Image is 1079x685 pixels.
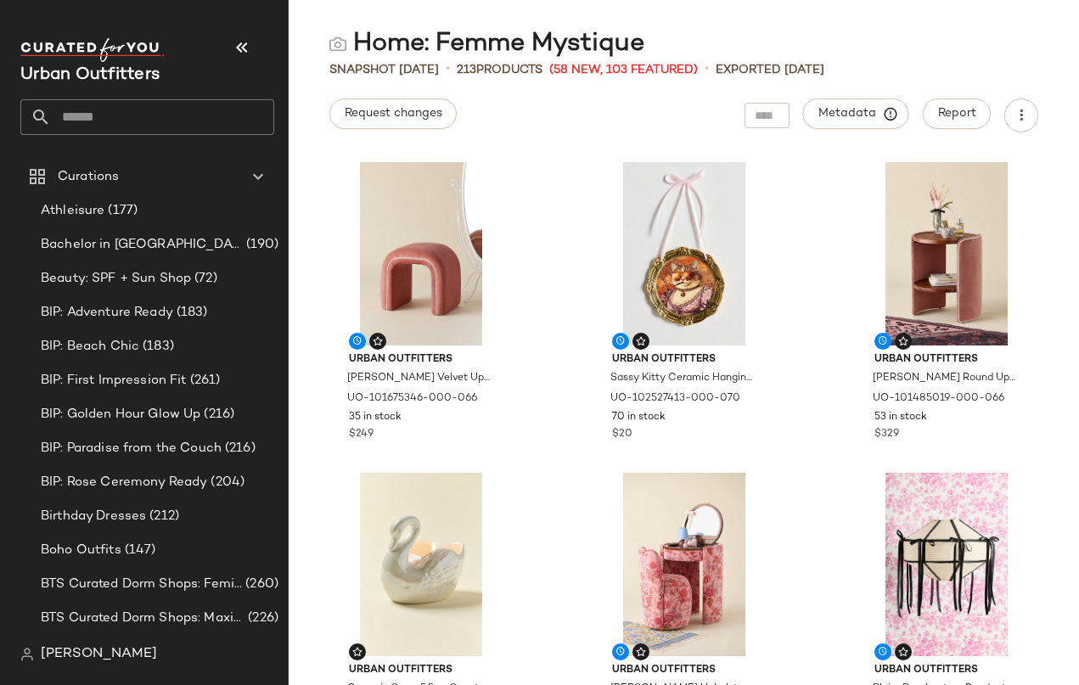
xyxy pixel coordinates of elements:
span: $20 [612,427,632,442]
img: svg%3e [636,336,646,346]
img: svg%3e [352,647,362,657]
span: Urban Outfitters [349,352,493,368]
span: Urban Outfitters [874,663,1019,678]
span: (72) [191,269,217,289]
span: BIP: Adventure Ready [41,303,173,323]
span: (58 New, 103 Featured) [549,61,698,79]
div: Products [457,61,542,79]
span: BIP: Golden Hour Glow Up [41,405,200,424]
img: svg%3e [898,647,908,657]
span: UO-101675346-000-066 [347,391,477,407]
img: 100763523_001_b [861,473,1032,656]
span: Snapshot [DATE] [329,61,439,79]
span: BIP: Rose Ceremony Ready [41,473,207,492]
span: • [705,59,709,80]
img: 102527413_070_b [599,162,770,345]
span: (261) [187,371,221,390]
span: Urban Outfitters [349,663,493,678]
img: 101485019_066_b [861,162,1032,345]
span: 35 in stock [349,410,402,425]
span: (190) [243,235,278,255]
span: (204) [207,473,244,492]
span: [PERSON_NAME] [41,644,157,665]
img: 102326675_266_b [599,473,770,656]
span: BTS Curated Dorm Shops: Feminine [41,575,242,594]
span: (226) [244,609,278,628]
span: Beauty: SPF + Sun Shop [41,269,191,289]
button: Report [923,98,991,129]
span: Bachelor in [GEOGRAPHIC_DATA]: LP [41,235,243,255]
span: 53 in stock [874,410,927,425]
span: (183) [173,303,208,323]
span: Athleisure [41,201,104,221]
span: Curations [58,167,119,187]
span: Sassy Kitty Ceramic Hanging Wall Tile in Joint at Urban Outfitters [610,371,755,386]
span: BIP: Beach Chic [41,337,139,357]
span: Urban Outfitters [612,352,756,368]
span: Urban Outfitters [874,352,1019,368]
img: svg%3e [20,648,34,661]
span: (183) [139,337,174,357]
img: 101675346_066_b [335,162,507,345]
span: [PERSON_NAME] Round Upholstered Storage Nightstand in Pink Velvet at Urban Outfitters [873,371,1017,386]
span: • [446,59,450,80]
span: [PERSON_NAME] Velvet Upholstered Stool in Pink Velvet at Urban Outfitters [347,371,492,386]
span: BIP: Paradise from the Couch [41,439,222,458]
span: $329 [874,427,899,442]
img: svg%3e [636,647,646,657]
img: svg%3e [373,336,383,346]
span: Report [937,107,976,121]
span: Birthday Dresses [41,507,146,526]
span: Current Company Name [20,66,160,84]
img: 98421001_010_b [335,473,507,656]
span: UO-102527413-000-070 [610,391,740,407]
span: Metadata [818,106,895,121]
span: BTS Curated Dorm Shops: Maximalist [41,609,244,628]
span: (260) [242,575,278,594]
p: Exported [DATE] [716,61,824,79]
span: 213 [457,64,476,76]
span: Request changes [344,107,442,121]
span: $249 [349,427,374,442]
span: 70 in stock [612,410,666,425]
span: Boho Outfits [41,541,121,560]
span: (216) [200,405,234,424]
span: (212) [146,507,179,526]
button: Metadata [803,98,909,129]
button: Request changes [329,98,457,129]
div: Home: Femme Mystique [329,27,644,61]
span: UO-101485019-000-066 [873,391,1004,407]
img: cfy_white_logo.C9jOOHJF.svg [20,38,165,62]
span: Urban Outfitters [612,663,756,678]
span: (147) [121,541,156,560]
img: svg%3e [329,36,346,53]
span: BIP: First Impression Fit [41,371,187,390]
span: (216) [222,439,256,458]
span: (177) [104,201,138,221]
img: svg%3e [898,336,908,346]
